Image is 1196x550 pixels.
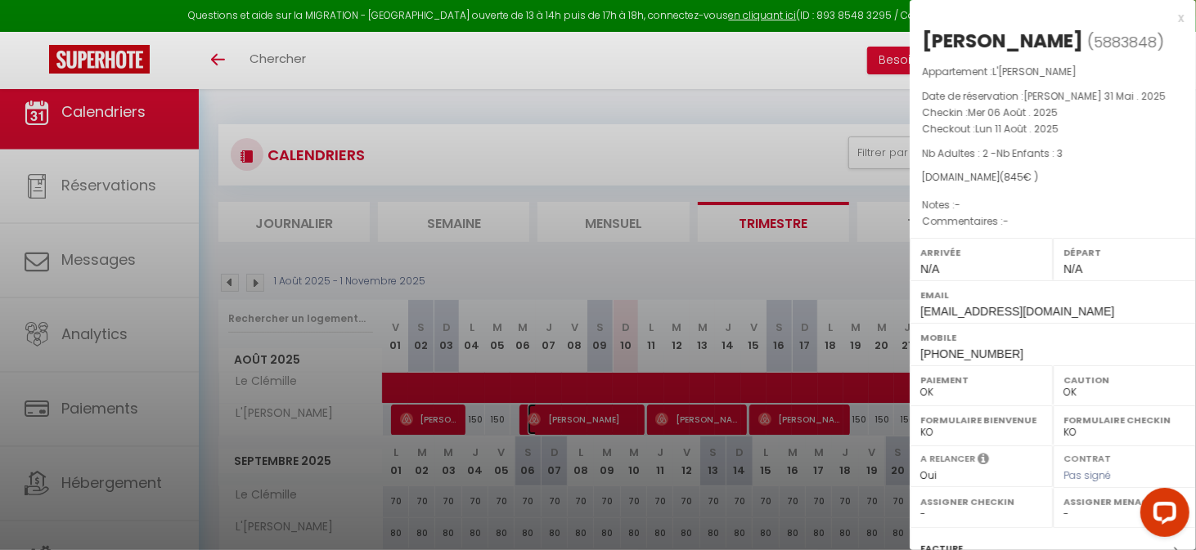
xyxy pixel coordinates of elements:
label: Assigner Menage [1063,494,1185,510]
span: Lun 11 Août . 2025 [975,122,1059,136]
span: Pas signé [1063,468,1111,482]
p: Date de réservation : [922,88,1184,105]
div: [PERSON_NAME] [922,28,1083,54]
label: Formulaire Checkin [1063,412,1185,428]
label: Formulaire Bienvenue [920,412,1042,428]
span: Nb Enfants : 3 [996,146,1063,160]
p: Appartement : [922,64,1184,80]
span: ( ) [1087,30,1164,53]
label: Paiement [920,372,1042,388]
label: Assigner Checkin [920,494,1042,510]
span: Nb Adultes : 2 - [922,146,1063,160]
span: ( € ) [1000,170,1038,184]
span: - [955,198,960,212]
p: Notes : [922,197,1184,213]
span: [EMAIL_ADDRESS][DOMAIN_NAME] [920,305,1114,318]
label: Caution [1063,372,1185,388]
iframe: LiveChat chat widget [1127,481,1196,550]
label: Départ [1063,244,1185,261]
span: - [1003,214,1009,228]
p: Checkout : [922,121,1184,137]
label: Email [920,287,1185,303]
span: [PERSON_NAME] 31 Mai . 2025 [1023,89,1166,103]
span: N/A [920,262,939,275]
span: 845 [1004,170,1023,184]
span: Mer 06 Août . 2025 [968,105,1058,119]
span: L'[PERSON_NAME] [992,65,1077,78]
span: N/A [1063,262,1082,275]
label: Arrivée [920,244,1042,261]
label: Contrat [1063,452,1111,463]
span: [PHONE_NUMBER] [920,347,1023,360]
i: Sélectionner OUI si vous souhaiter envoyer les séquences de messages post-checkout [978,452,989,470]
label: A relancer [920,452,975,466]
span: 5883848 [1094,32,1157,52]
div: [DOMAIN_NAME] [922,170,1184,186]
div: x [910,8,1184,28]
p: Commentaires : [922,213,1184,230]
label: Mobile [920,329,1185,346]
p: Checkin : [922,105,1184,121]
